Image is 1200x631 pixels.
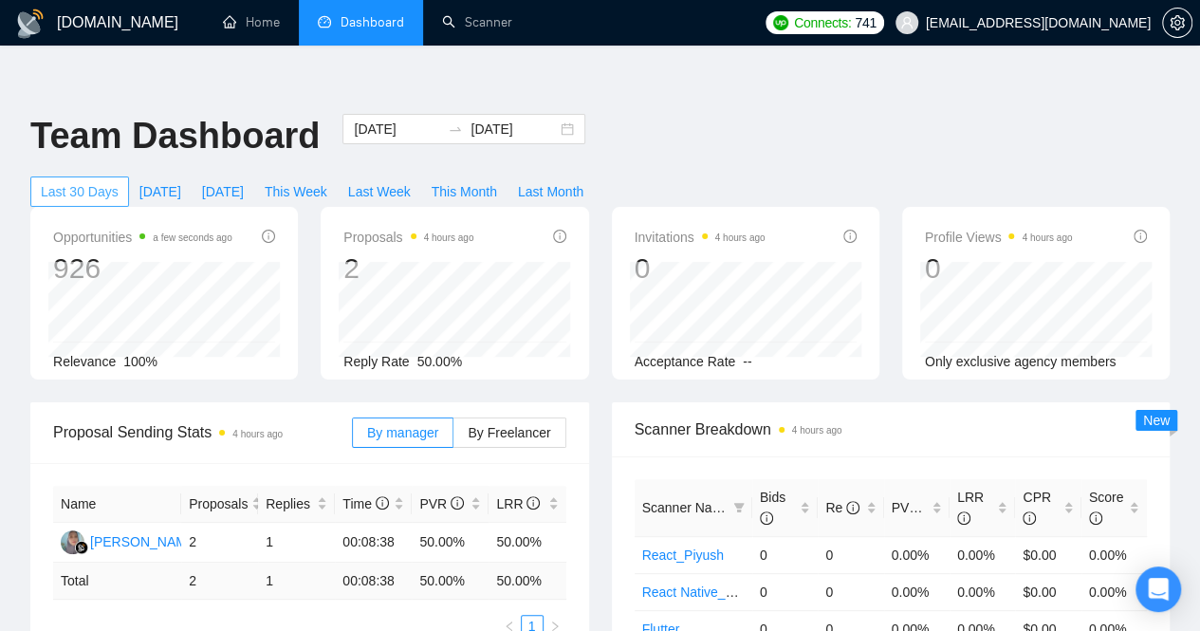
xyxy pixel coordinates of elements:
time: a few seconds ago [153,232,231,243]
td: $0.00 [1015,536,1080,573]
span: PVR [419,496,464,511]
span: This Week [265,181,327,202]
td: 50.00 % [412,563,489,600]
td: 0 [752,536,818,573]
td: 2 [181,563,258,600]
span: info-circle [526,496,540,510]
span: Profile Views [925,226,1073,249]
span: info-circle [376,496,389,510]
span: Last 30 Days [41,181,119,202]
time: 4 hours ago [715,232,766,243]
span: info-circle [957,511,970,525]
span: user [900,16,914,29]
div: 926 [53,251,232,287]
td: 50.00% [489,523,565,563]
span: 100% [123,354,157,369]
span: LRR [957,490,984,526]
span: filter [729,493,748,522]
img: RA [61,530,84,554]
a: setting [1162,15,1192,30]
span: Time [342,496,388,511]
span: [DATE] [202,181,244,202]
a: React Native_Julia [642,585,753,600]
span: Reply Rate [343,354,409,369]
span: New [1143,413,1170,428]
span: Re [825,500,859,515]
span: Acceptance Rate [635,354,736,369]
td: 00:08:38 [335,523,412,563]
td: 0.00% [884,573,950,610]
time: 4 hours ago [792,425,842,436]
input: Start date [354,119,440,139]
button: Last 30 Days [30,176,129,207]
span: to [448,121,463,137]
td: 1 [258,523,335,563]
td: 2 [181,523,258,563]
a: RA[PERSON_NAME] [61,533,199,548]
td: 0 [752,573,818,610]
th: Proposals [181,486,258,523]
button: setting [1162,8,1192,38]
img: logo [15,9,46,39]
button: This Month [421,176,508,207]
span: Replies [266,493,313,514]
span: Invitations [635,226,766,249]
td: 50.00% [412,523,489,563]
td: 0.00% [884,536,950,573]
div: 0 [925,251,1073,287]
td: Total [53,563,181,600]
span: CPR [1023,490,1051,526]
td: $0.00 [1015,573,1080,610]
td: 50.00 % [489,563,565,600]
a: searchScanner [442,14,512,30]
span: swap-right [448,121,463,137]
span: setting [1163,15,1191,30]
td: 0 [818,536,883,573]
span: PVR [892,500,936,515]
td: 1 [258,563,335,600]
span: info-circle [760,511,773,525]
span: Connects: [794,12,851,33]
a: React_Piyush [642,547,724,563]
span: filter [733,502,745,513]
time: 4 hours ago [232,429,283,439]
h1: Team Dashboard [30,114,320,158]
span: 50.00% [417,354,462,369]
span: Proposal Sending Stats [53,420,352,444]
img: gigradar-bm.png [75,541,88,554]
span: info-circle [1089,511,1102,525]
input: End date [471,119,557,139]
span: info-circle [922,501,935,514]
time: 4 hours ago [1022,232,1072,243]
span: 741 [855,12,876,33]
span: Scanner Name [642,500,730,515]
div: Open Intercom Messenger [1135,566,1181,612]
td: 0.00% [1081,573,1147,610]
td: 0.00% [950,573,1015,610]
button: This Week [254,176,338,207]
span: Scanner Breakdown [635,418,1148,441]
a: homeHome [223,14,280,30]
span: info-circle [843,230,857,243]
td: 0 [818,573,883,610]
span: Bids [760,490,785,526]
span: info-circle [553,230,566,243]
button: Last Month [508,176,594,207]
div: [PERSON_NAME] [90,531,199,552]
span: Last Month [518,181,583,202]
span: Proposals [343,226,473,249]
span: By manager [367,425,438,440]
td: 00:08:38 [335,563,412,600]
span: Only exclusive agency members [925,354,1117,369]
span: LRR [496,496,540,511]
span: Dashboard [341,14,404,30]
time: 4 hours ago [424,232,474,243]
span: dashboard [318,15,331,28]
span: info-circle [1134,230,1147,243]
div: 2 [343,251,473,287]
div: 0 [635,251,766,287]
button: Last Week [338,176,421,207]
span: Proposals [189,493,248,514]
span: info-circle [1023,511,1036,525]
button: [DATE] [192,176,254,207]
